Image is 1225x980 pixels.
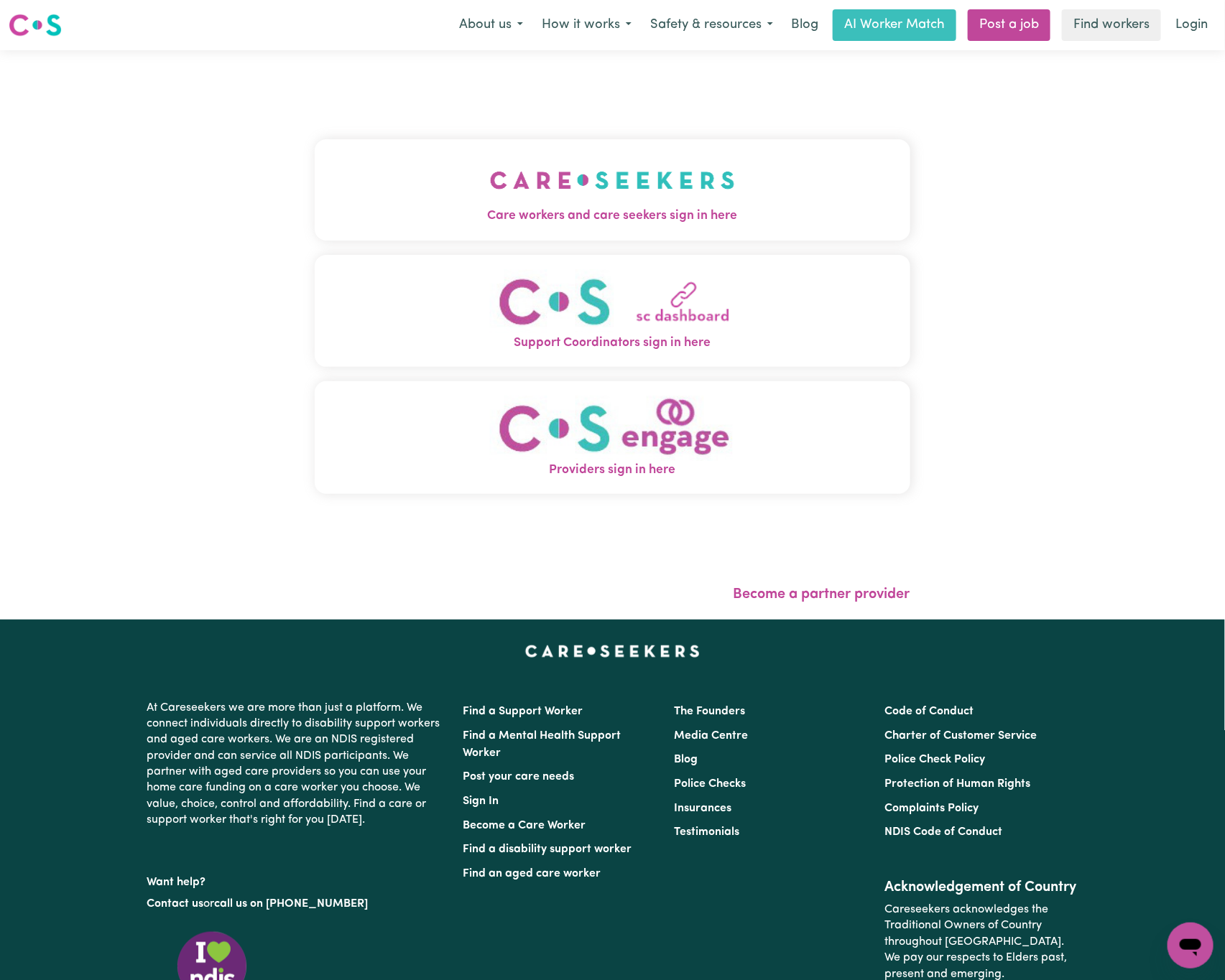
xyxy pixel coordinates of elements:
[463,795,499,807] a: Sign In
[782,9,827,41] a: Blog
[463,844,632,855] a: Find a disability support worker
[1167,9,1216,41] a: Login
[450,10,532,40] button: About us
[215,898,369,910] a: call us on [PHONE_NUMBER]
[884,879,1078,896] h2: Acknowledgement of Country
[315,139,910,240] button: Care workers and care seekers sign in here
[147,869,446,890] p: Want help?
[884,730,1037,742] a: Charter of Customer Service
[147,890,446,918] p: or
[147,694,446,834] p: At Careseekers we are more than just a platform. We connect individuals directly to disability su...
[463,820,586,831] a: Become a Care Worker
[532,10,641,40] button: How it works
[674,826,739,838] a: Testimonials
[884,778,1030,790] a: Protection of Human Rights
[884,803,979,814] a: Complaints Policy
[674,730,748,742] a: Media Centre
[674,778,746,790] a: Police Checks
[9,12,62,38] img: Careseekers logo
[315,207,910,225] span: Care workers and care seekers sign in here
[1168,923,1214,969] iframe: Button to launch messaging window
[674,754,698,765] a: Blog
[147,898,204,910] a: Contact us
[833,9,956,41] a: AI Worker Match
[641,10,782,40] button: Safety & resources
[884,826,1002,838] a: NDIS Code of Conduct
[315,334,910,353] span: Support Coordinators sign in here
[968,9,1050,41] a: Post a job
[463,730,621,759] a: Find a Mental Health Support Worker
[1062,9,1161,41] a: Find workers
[463,706,583,717] a: Find a Support Worker
[315,381,910,494] button: Providers sign in here
[884,754,985,765] a: Police Check Policy
[734,587,910,602] a: Become a partner provider
[463,868,601,879] a: Find an aged care worker
[674,803,731,814] a: Insurances
[525,645,700,657] a: Careseekers home page
[884,706,974,717] a: Code of Conduct
[315,461,910,480] span: Providers sign in here
[315,255,910,368] button: Support Coordinators sign in here
[674,706,745,717] a: The Founders
[9,9,62,42] a: Careseekers logo
[463,771,575,783] a: Post your care needs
